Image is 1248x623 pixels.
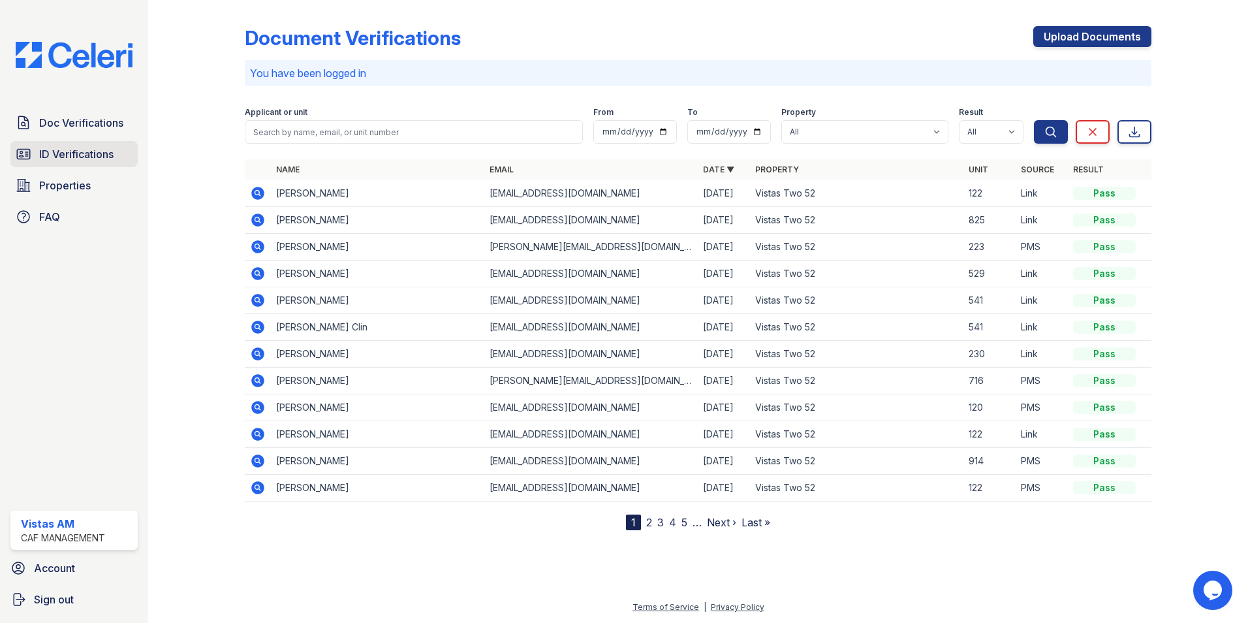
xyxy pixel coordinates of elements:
div: Pass [1073,240,1136,253]
td: [EMAIL_ADDRESS][DOMAIN_NAME] [484,287,698,314]
a: Name [276,165,300,174]
td: PMS [1016,394,1068,421]
td: 230 [963,341,1016,368]
div: Document Verifications [245,26,461,50]
a: Upload Documents [1033,26,1151,47]
a: Sign out [5,586,143,613]
a: Date ▼ [703,165,734,174]
td: Link [1016,207,1068,234]
span: Doc Verifications [39,115,123,131]
div: Pass [1073,374,1136,387]
td: [EMAIL_ADDRESS][DOMAIN_NAME] [484,180,698,207]
div: Pass [1073,347,1136,360]
td: [PERSON_NAME] [271,421,484,448]
td: 122 [963,475,1016,502]
td: 825 [963,207,1016,234]
label: Property [781,107,816,118]
div: Pass [1073,401,1136,414]
a: 3 [657,516,664,529]
td: [PERSON_NAME] [271,234,484,261]
td: 914 [963,448,1016,475]
td: Vistas Two 52 [750,368,963,394]
td: [PERSON_NAME] [271,207,484,234]
td: [EMAIL_ADDRESS][DOMAIN_NAME] [484,261,698,287]
a: 5 [681,516,687,529]
a: Doc Verifications [10,110,138,136]
td: PMS [1016,448,1068,475]
td: 120 [963,394,1016,421]
div: Vistas AM [21,516,105,532]
td: Link [1016,261,1068,287]
td: [DATE] [698,287,750,314]
td: [PERSON_NAME] Clin [271,314,484,341]
td: 122 [963,180,1016,207]
span: Properties [39,178,91,193]
td: Vistas Two 52 [750,207,963,234]
td: Link [1016,314,1068,341]
td: Vistas Two 52 [750,448,963,475]
div: CAF Management [21,532,105,545]
td: Vistas Two 52 [750,261,963,287]
td: 122 [963,421,1016,448]
td: 529 [963,261,1016,287]
img: CE_Logo_Blue-a8612792a0a2168367f1c8372b55b34899dd931a85d93a1a3d3e32e68fde9ad4.png [5,42,143,68]
span: Sign out [34,592,74,607]
td: [PERSON_NAME] [271,448,484,475]
td: [EMAIL_ADDRESS][DOMAIN_NAME] [484,341,698,368]
span: … [693,515,702,530]
td: Vistas Two 52 [750,314,963,341]
a: Account [5,555,143,581]
p: You have been logged in [250,65,1146,81]
div: Pass [1073,455,1136,468]
td: [EMAIL_ADDRESS][DOMAIN_NAME] [484,475,698,502]
a: Result [1073,165,1104,174]
td: [EMAIL_ADDRESS][DOMAIN_NAME] [484,314,698,341]
td: Vistas Two 52 [750,394,963,421]
td: [PERSON_NAME] [271,287,484,314]
td: 541 [963,287,1016,314]
td: [DATE] [698,341,750,368]
a: Privacy Policy [711,602,764,612]
a: Terms of Service [632,602,699,612]
div: Pass [1073,428,1136,441]
td: Link [1016,421,1068,448]
td: [DATE] [698,234,750,261]
td: [PERSON_NAME] [271,475,484,502]
td: Link [1016,341,1068,368]
td: [PERSON_NAME] [271,180,484,207]
div: 1 [626,515,641,530]
a: Next › [707,516,736,529]
a: ID Verifications [10,141,138,167]
div: Pass [1073,481,1136,494]
td: Vistas Two 52 [750,234,963,261]
td: 716 [963,368,1016,394]
a: Unit [969,165,988,174]
td: [DATE] [698,394,750,421]
td: [DATE] [698,207,750,234]
span: Account [34,560,75,576]
a: Properties [10,172,138,199]
input: Search by name, email, or unit number [245,120,583,144]
td: [DATE] [698,475,750,502]
td: [DATE] [698,314,750,341]
label: To [687,107,698,118]
td: [DATE] [698,180,750,207]
a: FAQ [10,204,138,230]
div: Pass [1073,294,1136,307]
td: PMS [1016,475,1068,502]
label: Result [959,107,983,118]
td: Vistas Two 52 [750,180,963,207]
a: Last » [741,516,770,529]
td: Vistas Two 52 [750,421,963,448]
div: Pass [1073,267,1136,280]
td: [PERSON_NAME] [271,261,484,287]
div: Pass [1073,321,1136,334]
td: 223 [963,234,1016,261]
a: 4 [669,516,676,529]
td: Vistas Two 52 [750,475,963,502]
td: [DATE] [698,368,750,394]
td: [DATE] [698,421,750,448]
label: Applicant or unit [245,107,307,118]
td: [DATE] [698,261,750,287]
